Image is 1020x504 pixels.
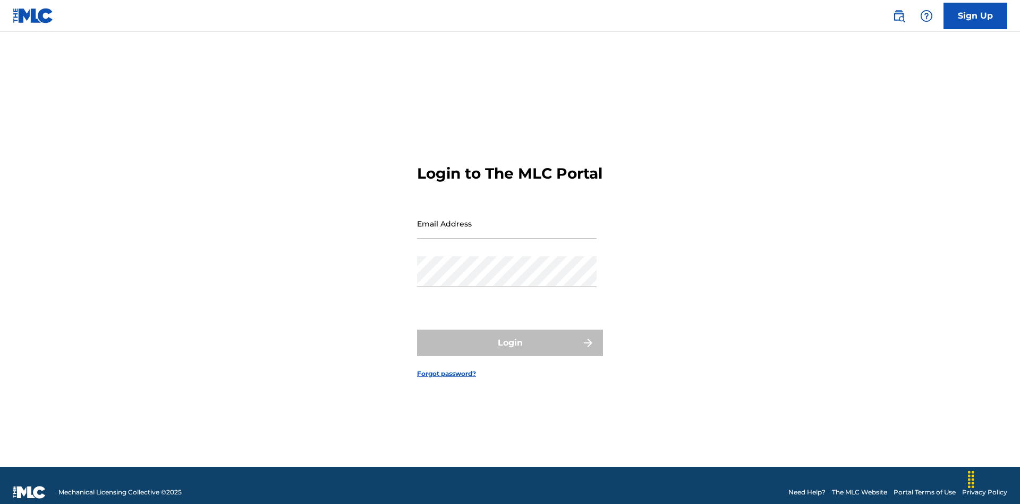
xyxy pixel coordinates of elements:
a: Forgot password? [417,369,476,379]
img: logo [13,486,46,499]
img: MLC Logo [13,8,54,23]
div: Drag [963,464,980,495]
h3: Login to The MLC Portal [417,164,602,183]
img: help [920,10,933,22]
a: Public Search [888,5,909,27]
a: Privacy Policy [962,488,1007,497]
span: Mechanical Licensing Collective © 2025 [58,488,182,497]
a: Sign Up [943,3,1007,29]
a: The MLC Website [832,488,887,497]
img: search [892,10,905,22]
a: Portal Terms of Use [894,488,956,497]
div: Help [916,5,937,27]
iframe: Chat Widget [967,453,1020,504]
a: Need Help? [788,488,826,497]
